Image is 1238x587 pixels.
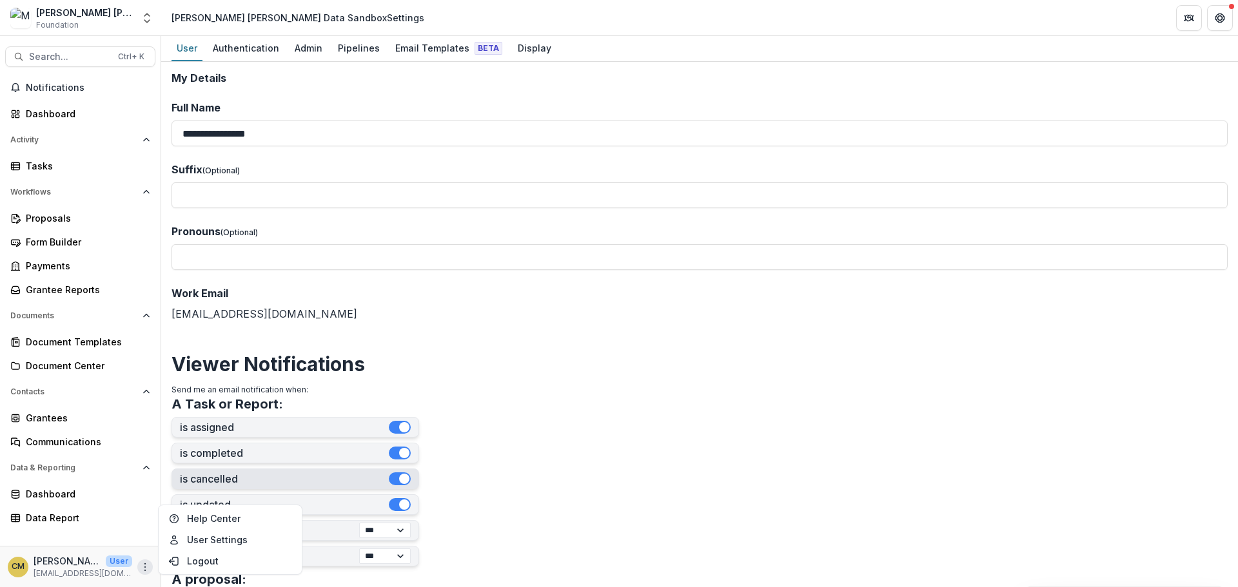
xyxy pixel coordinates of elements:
[10,387,137,396] span: Contacts
[180,421,389,434] label: is assigned
[26,283,145,296] div: Grantee Reports
[34,568,132,579] p: [EMAIL_ADDRESS][DOMAIN_NAME]
[5,507,155,528] a: Data Report
[172,572,246,587] h3: A proposal:
[5,130,155,150] button: Open Activity
[172,39,202,57] div: User
[172,352,1228,376] h2: Viewer Notifications
[115,50,147,64] div: Ctrl + K
[180,447,389,459] label: is completed
[172,11,424,24] div: [PERSON_NAME] [PERSON_NAME] Data Sandbox Settings
[26,159,145,173] div: Tasks
[5,331,155,352] a: Document Templates
[202,166,240,175] span: (Optional)
[5,431,155,452] a: Communications
[390,39,507,57] div: Email Templates
[5,231,155,253] a: Form Builder
[137,559,153,575] button: More
[10,188,137,197] span: Workflows
[172,101,221,114] span: Full Name
[5,279,155,300] a: Grantee Reports
[5,381,155,402] button: Open Contacts
[166,8,429,27] nav: breadcrumb
[26,235,145,249] div: Form Builder
[333,36,385,61] a: Pipelines
[106,555,132,567] p: User
[26,435,145,448] div: Communications
[172,287,228,300] span: Work Email
[29,52,110,63] span: Search...
[172,396,283,412] h3: A Task or Report:
[26,511,145,524] div: Data Report
[1207,5,1233,31] button: Get Help
[26,107,145,120] div: Dashboard
[5,355,155,376] a: Document Center
[26,411,145,425] div: Grantees
[5,46,155,67] button: Search...
[172,285,1228,322] div: [EMAIL_ADDRESS][DOMAIN_NAME]
[5,483,155,505] a: Dashboard
[26,259,145,273] div: Payments
[10,8,31,28] img: Mary Reynolds Babcock Data Sandbox
[10,311,137,320] span: Documents
[180,499,389,511] label: is updated
[290,39,328,57] div: Admin
[5,255,155,276] a: Payments
[290,36,328,61] a: Admin
[138,5,156,31] button: Open entity switcher
[5,305,155,326] button: Open Documents
[5,77,155,98] button: Notifications
[208,39,284,57] div: Authentication
[172,163,202,176] span: Suffix
[333,39,385,57] div: Pipelines
[5,407,155,428] a: Grantees
[221,227,258,237] span: (Optional)
[12,563,25,571] div: Christine Mayers
[26,211,145,225] div: Proposals
[10,135,137,144] span: Activity
[513,39,556,57] div: Display
[26,82,150,93] span: Notifications
[5,103,155,124] a: Dashboard
[172,72,1228,84] h2: My Details
[5,457,155,478] button: Open Data & Reporting
[5,182,155,202] button: Open Workflows
[5,207,155,229] a: Proposals
[26,335,145,349] div: Document Templates
[26,359,145,372] div: Document Center
[513,36,556,61] a: Display
[36,19,79,31] span: Foundation
[208,36,284,61] a: Authentication
[475,42,502,55] span: Beta
[390,36,507,61] a: Email Templates Beta
[26,487,145,501] div: Dashboard
[10,463,137,472] span: Data & Reporting
[36,6,133,19] div: [PERSON_NAME] [PERSON_NAME] Data Sandbox
[180,473,389,485] label: is cancelled
[5,155,155,177] a: Tasks
[172,385,308,394] span: Send me an email notification when:
[172,36,202,61] a: User
[172,225,221,238] span: Pronouns
[1176,5,1202,31] button: Partners
[34,554,101,568] p: [PERSON_NAME]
